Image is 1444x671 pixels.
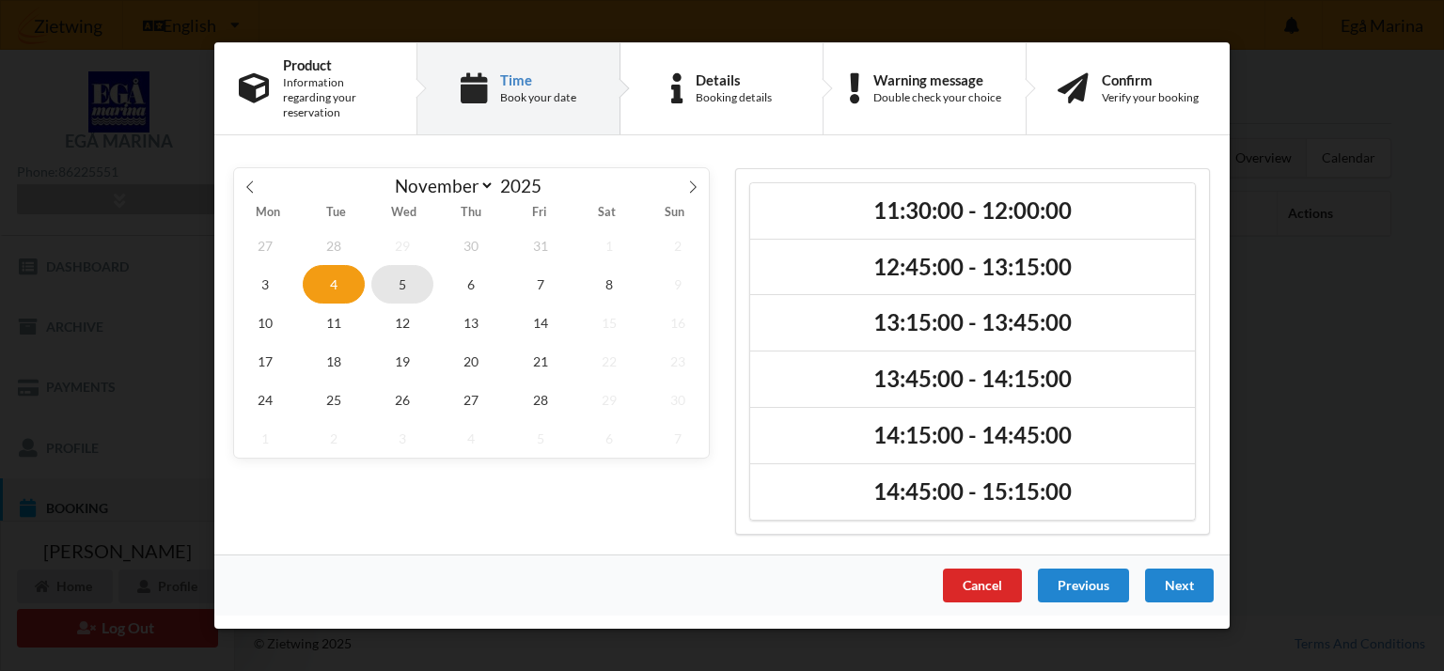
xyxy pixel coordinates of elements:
[302,207,369,219] span: Tue
[1145,569,1214,602] div: Next
[303,419,365,458] span: December 2, 2025
[578,419,640,458] span: December 6, 2025
[510,419,572,458] span: December 5, 2025
[303,226,365,265] span: October 28, 2025
[510,226,572,265] span: October 31, 2025
[1102,90,1199,105] div: Verify your booking
[441,342,503,381] span: November 20, 2025
[371,226,433,265] span: October 29, 2025
[1038,569,1129,602] div: Previous
[234,419,296,458] span: December 1, 2025
[578,381,640,419] span: November 29, 2025
[371,265,433,304] span: November 5, 2025
[647,419,709,458] span: December 7, 2025
[578,342,640,381] span: November 22, 2025
[763,365,1182,394] h2: 13:45:00 - 14:15:00
[234,304,296,342] span: November 10, 2025
[647,342,709,381] span: November 23, 2025
[578,304,640,342] span: November 15, 2025
[441,226,503,265] span: October 30, 2025
[573,207,641,219] span: Sat
[386,174,495,197] select: Month
[873,90,1001,105] div: Double check your choice
[283,57,392,72] div: Product
[647,304,709,342] span: November 16, 2025
[763,477,1182,507] h2: 14:45:00 - 15:15:00
[441,304,503,342] span: November 13, 2025
[510,265,572,304] span: November 7, 2025
[873,72,1001,87] div: Warning message
[763,421,1182,450] h2: 14:15:00 - 14:45:00
[510,304,572,342] span: November 14, 2025
[696,90,772,105] div: Booking details
[578,265,640,304] span: November 8, 2025
[500,72,576,87] div: Time
[303,304,365,342] span: November 11, 2025
[234,265,296,304] span: November 3, 2025
[303,342,365,381] span: November 18, 2025
[506,207,573,219] span: Fri
[234,226,296,265] span: October 27, 2025
[943,569,1022,602] div: Cancel
[371,419,433,458] span: December 3, 2025
[1102,72,1199,87] div: Confirm
[303,265,365,304] span: November 4, 2025
[371,342,433,381] span: November 19, 2025
[441,381,503,419] span: November 27, 2025
[494,175,557,196] input: Year
[371,381,433,419] span: November 26, 2025
[510,381,572,419] span: November 28, 2025
[696,72,772,87] div: Details
[303,381,365,419] span: November 25, 2025
[763,253,1182,282] h2: 12:45:00 - 13:15:00
[641,207,709,219] span: Sun
[647,381,709,419] span: November 30, 2025
[234,381,296,419] span: November 24, 2025
[234,207,302,219] span: Mon
[441,419,503,458] span: December 4, 2025
[763,196,1182,226] h2: 11:30:00 - 12:00:00
[763,308,1182,337] h2: 13:15:00 - 13:45:00
[510,342,572,381] span: November 21, 2025
[441,265,503,304] span: November 6, 2025
[437,207,505,219] span: Thu
[369,207,437,219] span: Wed
[578,226,640,265] span: November 1, 2025
[647,226,709,265] span: November 2, 2025
[234,342,296,381] span: November 17, 2025
[647,265,709,304] span: November 9, 2025
[283,75,392,120] div: Information regarding your reservation
[371,304,433,342] span: November 12, 2025
[500,90,576,105] div: Book your date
